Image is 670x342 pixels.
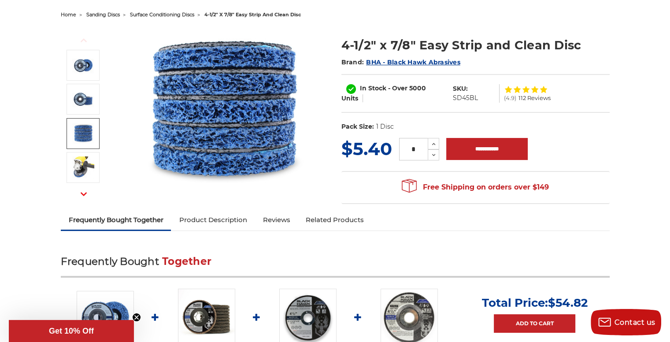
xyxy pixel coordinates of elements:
button: Contact us [591,309,661,335]
span: Contact us [614,318,655,327]
img: 4-1/2" x 7/8" Easy Strip and Clean Disc [72,156,94,178]
img: 4-1/2" x 7/8" Easy Strip and Clean Disc [72,123,94,144]
span: Together [162,255,211,268]
span: Frequently Bought [61,255,159,268]
button: Close teaser [132,313,141,322]
span: $54.82 [548,296,588,310]
h1: 4-1/2" x 7/8" Easy Strip and Clean Disc [341,37,610,54]
span: Brand: [341,58,364,66]
span: (4.9) [504,95,516,101]
span: In Stock [360,84,386,92]
img: 4-1/2" x 7/8" Easy Strip and Clean Disc [72,89,94,110]
span: 112 Reviews [518,95,551,101]
span: Free Shipping on orders over $149 [402,178,549,196]
span: - Over [388,84,407,92]
span: $5.40 [341,138,392,160]
a: Related Products [298,210,372,230]
span: 5000 [409,84,426,92]
dt: SKU: [453,84,468,93]
img: 4-1/2" x 7/8" Easy Strip and Clean Disc [72,55,94,76]
a: Add to Cart [494,314,575,333]
img: 4-1/2" x 7/8" Easy Strip and Clean Disc [136,27,312,192]
a: Product Description [171,210,255,230]
button: Next [73,184,94,203]
div: Get 10% OffClose teaser [9,320,134,342]
dd: SD45BL [453,93,478,103]
a: sanding discs [86,11,120,18]
button: Previous [73,31,94,50]
a: surface conditioning discs [130,11,194,18]
span: 4-1/2" x 7/8" easy strip and clean disc [204,11,301,18]
span: Get 10% Off [49,327,94,335]
a: Frequently Bought Together [61,210,171,230]
span: Units [341,94,358,102]
dd: 1 Disc [376,122,393,131]
dt: Pack Size: [341,122,374,131]
a: Reviews [255,210,298,230]
a: home [61,11,76,18]
a: BHA - Black Hawk Abrasives [366,58,460,66]
p: Total Price: [482,296,588,310]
